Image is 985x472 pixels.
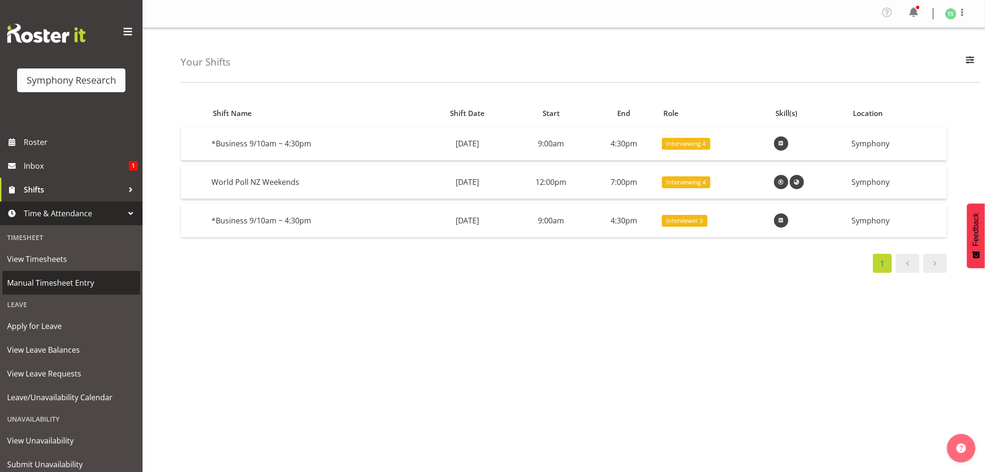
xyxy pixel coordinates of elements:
[590,127,658,161] td: 4:30pm
[213,108,416,119] div: Shift Name
[967,203,985,268] button: Feedback - Show survey
[24,135,138,149] span: Roster
[848,127,947,161] td: Symphony
[666,139,706,148] span: Interviewing 4
[666,178,706,187] span: Interviewing 4
[7,343,135,357] span: View Leave Balances
[208,204,422,237] td: *Business 9/10am ~ 4:30pm
[181,57,230,67] h4: Your Shifts
[2,247,140,271] a: View Timesheets
[513,204,590,237] td: 9:00am
[775,108,842,119] div: Skill(s)
[2,271,140,295] a: Manual Timesheet Entry
[422,165,513,199] td: [DATE]
[7,366,135,381] span: View Leave Requests
[595,108,652,119] div: End
[208,127,422,161] td: *Business 9/10am ~ 4:30pm
[2,314,140,338] a: Apply for Leave
[960,52,980,73] button: Filter Employees
[24,206,124,221] span: Time & Attendance
[208,165,422,199] td: World Poll NZ Weekends
[853,108,941,119] div: Location
[513,127,590,161] td: 9:00am
[2,385,140,409] a: Leave/Unavailability Calendar
[663,108,765,119] div: Role
[945,8,956,19] img: tanya-stebbing1954.jpg
[590,204,658,237] td: 4:30pm
[2,295,140,314] div: Leave
[972,213,980,246] span: Feedback
[518,108,584,119] div: Start
[7,276,135,290] span: Manual Timesheet Entry
[848,204,947,237] td: Symphony
[7,457,135,472] span: Submit Unavailability
[7,390,135,405] span: Leave/Unavailability Calendar
[956,443,966,453] img: help-xxl-2.png
[27,73,116,87] div: Symphony Research
[666,216,703,225] span: Interviewer 3
[2,338,140,362] a: View Leave Balances
[2,362,140,385] a: View Leave Requests
[422,127,513,161] td: [DATE]
[129,161,138,171] span: 1
[2,409,140,429] div: Unavailability
[24,159,129,173] span: Inbox
[427,108,507,119] div: Shift Date
[513,165,590,199] td: 12:00pm
[24,183,124,197] span: Shifts
[590,165,658,199] td: 7:00pm
[422,204,513,237] td: [DATE]
[7,252,135,266] span: View Timesheets
[7,24,86,43] img: Rosterit website logo
[2,429,140,453] a: View Unavailability
[7,319,135,333] span: Apply for Leave
[7,433,135,448] span: View Unavailability
[2,228,140,247] div: Timesheet
[848,165,947,199] td: Symphony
